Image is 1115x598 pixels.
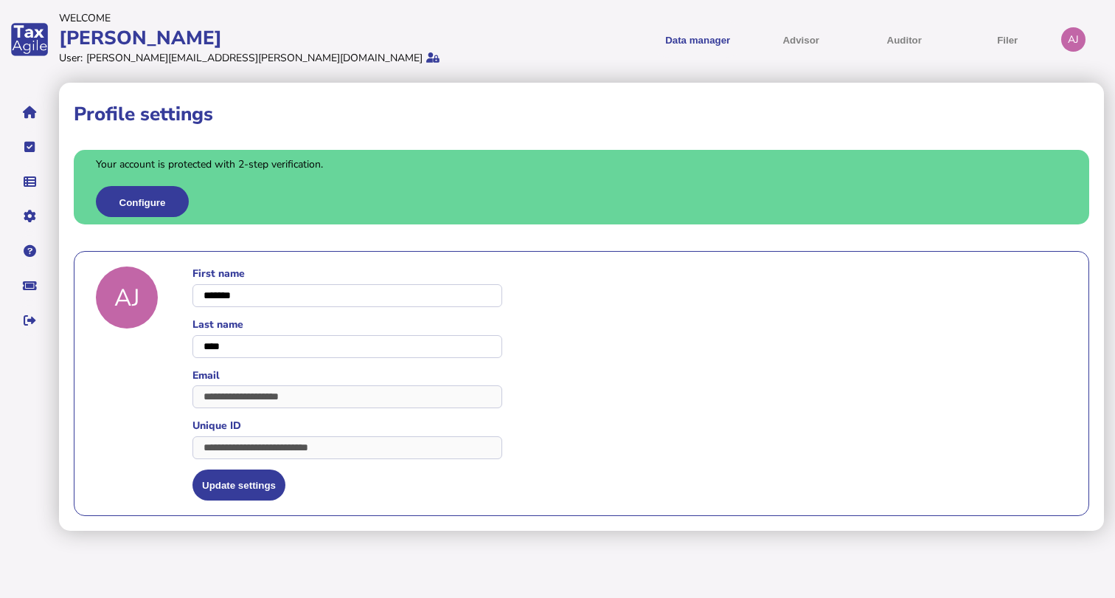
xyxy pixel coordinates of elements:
button: Shows a dropdown of VAT Advisor options [754,21,847,58]
button: Manage settings [14,201,45,232]
button: Help pages [14,236,45,267]
div: User: [59,51,83,65]
button: Update settings [192,470,285,501]
label: First name [192,267,502,281]
button: Configure [96,186,189,217]
div: Welcome [59,11,553,25]
h1: Profile settings [74,101,213,127]
button: Sign out [14,305,45,336]
i: Data manager [24,182,36,182]
button: Tasks [14,131,45,162]
div: Your account is protected with 2-step verification. [96,157,323,171]
div: AJ [96,267,158,329]
menu: navigate products [560,21,1055,58]
button: Shows a dropdown of Data manager options [651,21,744,58]
button: Home [14,97,45,128]
button: Filer [961,21,1054,58]
label: Last name [192,317,502,331]
div: [PERSON_NAME][EMAIL_ADDRESS][PERSON_NAME][DOMAIN_NAME] [86,51,423,65]
button: Data manager [14,166,45,197]
div: Profile settings [1061,27,1086,52]
button: Auditor [858,21,951,58]
label: Unique ID [192,419,502,433]
i: Protected by 2-step verification [426,52,440,63]
button: Raise a support ticket [14,270,45,301]
div: [PERSON_NAME] [59,25,553,51]
label: Email [192,368,502,382]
